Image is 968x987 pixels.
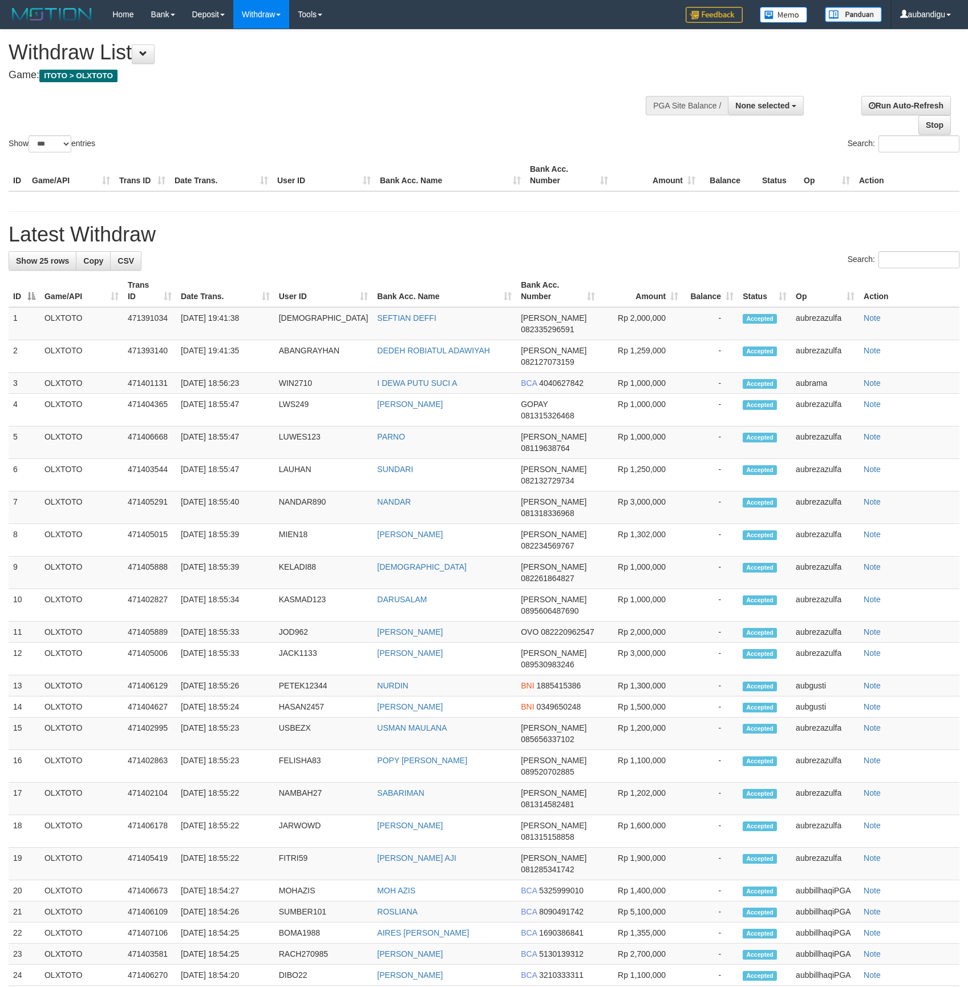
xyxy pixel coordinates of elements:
td: 9 [9,557,40,589]
td: OLXTOTO [40,340,123,373]
th: User ID [273,159,375,191]
a: DEDEH ROBIATUL ADAWIYAH [377,346,490,355]
td: 471405015 [123,524,176,557]
a: Note [864,702,881,711]
span: BNI [521,681,534,690]
span: ITOTO > OLXTOTO [39,70,118,82]
a: [DEMOGRAPHIC_DATA] [377,562,467,571]
span: Accepted [743,347,777,356]
td: Rp 1,250,000 [600,459,683,492]
td: aubrezazulfa [791,718,859,750]
span: Accepted [743,563,777,573]
span: [PERSON_NAME] [521,788,586,797]
td: 15 [9,718,40,750]
td: aubrezazulfa [791,783,859,815]
a: PARNO [377,432,405,441]
th: User ID: activate to sort column ascending [274,275,373,307]
input: Search: [878,251,959,268]
th: Amount: activate to sort column ascending [600,275,683,307]
label: Search: [848,251,959,268]
td: 471393140 [123,340,176,373]
td: [DATE] 18:55:33 [176,622,274,643]
td: aubrezazulfa [791,815,859,848]
td: [DATE] 18:55:24 [176,696,274,718]
select: Showentries [29,135,71,152]
td: - [683,815,738,848]
td: [DATE] 18:55:23 [176,718,274,750]
span: [PERSON_NAME] [521,346,586,355]
td: - [683,557,738,589]
td: 471402863 [123,750,176,783]
span: Copy 0895606487690 to clipboard [521,606,578,615]
span: Accepted [743,628,777,638]
td: aubrezazulfa [791,459,859,492]
td: - [683,696,738,718]
a: Note [864,681,881,690]
a: NANDAR [377,497,411,506]
a: SEFTIAN DEFFI [377,313,436,323]
a: Note [864,853,881,863]
span: Copy 089530983246 to clipboard [521,660,574,669]
a: Copy [76,251,111,271]
td: aubrezazulfa [791,426,859,459]
td: 471402995 [123,718,176,750]
span: BNI [521,702,534,711]
a: [PERSON_NAME] AJI [377,853,456,863]
th: Op [799,159,854,191]
span: Copy 082132729734 to clipboard [521,476,574,485]
span: Accepted [743,703,777,712]
th: Date Trans. [170,159,273,191]
a: Note [864,400,881,409]
a: CSV [110,251,141,271]
td: WIN2710 [274,373,373,394]
span: Accepted [743,682,777,691]
td: - [683,373,738,394]
td: - [683,783,738,815]
label: Show entries [9,135,95,152]
td: PETEK12344 [274,675,373,696]
span: Copy 082335296591 to clipboard [521,325,574,334]
a: Note [864,648,881,658]
label: Search: [848,135,959,152]
td: - [683,718,738,750]
a: Note [864,821,881,830]
span: Accepted [743,724,777,734]
span: [PERSON_NAME] [521,648,586,658]
a: Note [864,465,881,474]
td: OLXTOTO [40,373,123,394]
a: Note [864,886,881,895]
span: OVO [521,627,538,636]
span: Copy 4040627842 to clipboard [539,378,584,388]
span: Copy 081315158858 to clipboard [521,832,574,841]
td: [DATE] 18:55:40 [176,492,274,524]
td: OLXTOTO [40,643,123,675]
td: aubrezazulfa [791,750,859,783]
td: KASMAD123 [274,589,373,622]
td: aubgusti [791,675,859,696]
td: 11 [9,622,40,643]
td: OLXTOTO [40,622,123,643]
a: Show 25 rows [9,251,76,271]
td: Rp 1,000,000 [600,557,683,589]
td: [DATE] 19:41:35 [176,340,274,373]
th: ID: activate to sort column descending [9,275,40,307]
td: aubrezazulfa [791,394,859,426]
td: 471405889 [123,622,176,643]
a: I DEWA PUTU SUCI A [377,378,457,388]
td: LUWES123 [274,426,373,459]
td: [DATE] 18:55:33 [176,643,274,675]
span: Accepted [743,649,777,659]
td: 471406668 [123,426,176,459]
td: 471403544 [123,459,176,492]
a: [PERSON_NAME] [377,530,443,539]
td: [DATE] 19:41:38 [176,307,274,340]
a: [PERSON_NAME] [377,949,443,958]
td: OLXTOTO [40,492,123,524]
td: [DATE] 18:55:47 [176,426,274,459]
span: [PERSON_NAME] [521,756,586,765]
td: Rp 1,259,000 [600,340,683,373]
th: Action [854,159,959,191]
td: USBEZX [274,718,373,750]
td: 4 [9,394,40,426]
td: aubrezazulfa [791,307,859,340]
